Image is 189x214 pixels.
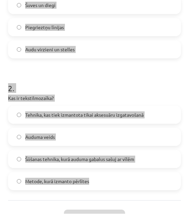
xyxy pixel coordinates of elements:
[17,48,21,52] input: Audu virzieni un stelles
[17,157,21,162] input: Šūšanas tehnika, kurā auduma gabalus sašuj ar vīlēm
[17,179,21,184] input: Metode, kurā izmanto pērlītes
[25,112,144,119] span: Tehnika, kas tiek izmantota tikai aksesuāru izgatavošanā
[17,3,21,8] input: Šuves un diegi
[8,95,181,102] p: Kas ir tekstilmozaīka?
[17,135,21,140] input: Auduma veids
[25,156,134,163] span: Šūšanas tehnika, kurā auduma gabalus sašuj ar vīlēm
[25,46,75,53] span: Audu virzieni un stelles
[17,113,21,117] input: Tehnika, kas tiek izmantota tikai aksesuāru izgatavošanā
[17,25,21,30] input: Piegrieztņu līnijas
[25,178,89,185] span: Metode, kurā izmanto pērlītes
[25,134,55,141] span: Auduma veids
[8,72,181,93] h1: 2 .
[25,2,55,9] span: Šuves un diegi
[25,24,64,31] span: Piegrieztņu līnijas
